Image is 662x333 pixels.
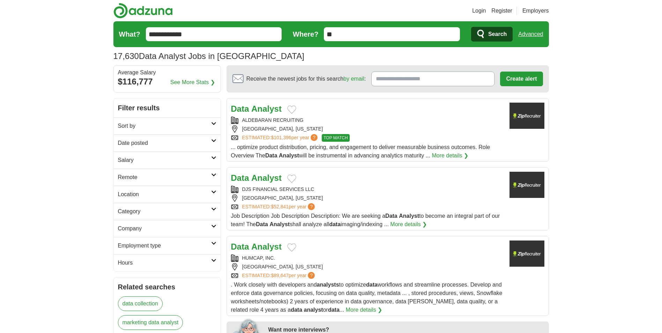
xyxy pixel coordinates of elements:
[522,7,549,15] a: Employers
[432,151,468,160] a: More details ❯
[246,75,366,83] span: Receive the newest jobs for this search :
[114,220,221,237] a: Company
[390,220,427,229] a: More details ❯
[118,315,183,330] a: marketing data analyst
[114,169,221,186] a: Remote
[308,272,315,279] span: ?
[118,156,211,164] h2: Salary
[293,29,318,39] label: Where?
[509,103,544,129] img: Company logo
[287,105,296,114] button: Add to favorite jobs
[114,186,221,203] a: Location
[118,122,211,130] h2: Sort by
[231,213,500,227] span: Job Description Job Description Description: We are seeking a to become an integral part of our t...
[118,75,216,88] div: $116,777
[231,242,249,251] strong: Data
[271,273,289,278] span: $89,647
[328,307,340,313] strong: data
[114,237,221,254] a: Employment type
[265,153,277,158] strong: Data
[114,134,221,151] a: Date posted
[118,207,211,216] h2: Category
[231,125,504,133] div: [GEOGRAPHIC_DATA], [US_STATE]
[170,78,215,87] a: See More Stats ❯
[231,104,249,113] strong: Data
[242,203,317,210] a: ESTIMATED:$52,841per year?
[491,7,512,15] a: Register
[385,213,397,219] strong: Data
[114,151,221,169] a: Salary
[242,272,317,279] a: ESTIMATED:$89,647per year?
[118,282,216,292] h2: Related searches
[231,194,504,202] div: [GEOGRAPHIC_DATA], [US_STATE]
[304,307,323,313] strong: analyst
[269,221,290,227] strong: Analyst
[113,50,139,62] span: 17,630
[311,134,318,141] span: ?
[271,204,289,209] span: $52,841
[114,203,221,220] a: Category
[399,213,419,219] strong: Analyst
[488,27,507,41] span: Search
[113,3,173,18] img: Adzuna logo
[118,139,211,147] h2: Date posted
[322,134,349,142] span: TOP MATCH
[118,242,211,250] h2: Employment type
[500,72,543,86] button: Create alert
[509,240,544,267] img: Company logo
[231,173,282,183] a: Data Analyst
[114,98,221,117] h2: Filter results
[471,27,513,42] button: Search
[329,221,341,227] strong: data
[308,203,315,210] span: ?
[119,29,140,39] label: What?
[518,27,543,41] a: Advanced
[366,282,378,288] strong: data
[251,242,282,251] strong: Analyst
[271,135,291,140] span: $101,396
[231,254,504,262] div: HUMCAP, INC.
[118,224,211,233] h2: Company
[251,173,282,183] strong: Analyst
[287,243,296,252] button: Add to favorite jobs
[231,117,504,124] div: ALDEBARAN RECRUITING
[231,282,503,313] span: . Work closely with developers and to optimize workflows and streamline processes. Develop and en...
[256,221,268,227] strong: Data
[231,144,490,158] span: ... optimize product distribution, pricing, and engagement to deliver measurable business outcome...
[343,76,364,82] a: by email
[118,259,211,267] h2: Hours
[231,173,249,183] strong: Data
[118,70,216,75] div: Average Salary
[118,173,211,182] h2: Remote
[118,190,211,199] h2: Location
[231,186,504,193] div: DJS FINANCIAL SERVICES LLC
[231,242,282,251] a: Data Analyst
[346,306,382,314] a: More details ❯
[114,117,221,134] a: Sort by
[291,307,302,313] strong: data
[231,263,504,271] div: [GEOGRAPHIC_DATA], [US_STATE]
[279,153,299,158] strong: Analyst
[114,254,221,271] a: Hours
[472,7,486,15] a: Login
[231,104,282,113] a: Data Analyst
[251,104,282,113] strong: Analyst
[509,172,544,198] img: Company logo
[242,134,319,142] a: ESTIMATED:$101,396per year?
[113,51,304,61] h1: Data Analyst Jobs in [GEOGRAPHIC_DATA]
[118,296,163,311] a: data collection
[287,175,296,183] button: Add to favorite jobs
[317,282,339,288] strong: analysts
